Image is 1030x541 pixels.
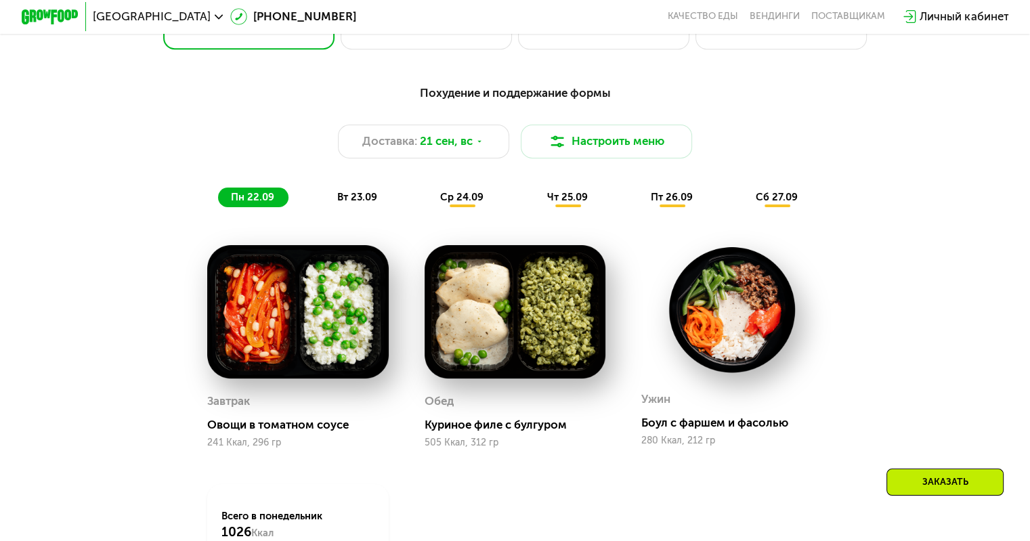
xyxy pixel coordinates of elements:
[420,133,473,150] span: 21 сен, вс
[93,11,211,22] span: [GEOGRAPHIC_DATA]
[886,469,1004,496] div: Заказать
[756,191,798,203] span: сб 27.09
[668,11,738,22] a: Качество еды
[337,191,377,203] span: вт 23.09
[920,8,1008,25] div: Личный кабинет
[521,125,693,159] button: Настроить меню
[91,84,939,102] div: Похудение и поддержание формы
[207,418,400,432] div: Овощи в томатном соусе
[811,11,885,22] div: поставщикам
[750,11,800,22] a: Вендинги
[362,133,417,150] span: Доставка:
[651,191,693,203] span: пт 26.09
[231,191,274,203] span: пн 22.09
[546,191,587,203] span: чт 25.09
[251,527,274,539] span: Ккал
[641,416,834,430] div: Боул с фаршем и фасолью
[230,8,356,25] a: [PHONE_NUMBER]
[207,391,250,412] div: Завтрак
[425,391,454,412] div: Обед
[641,435,823,446] div: 280 Ккал, 212 гр
[207,437,389,448] div: 241 Ккал, 296 гр
[221,509,374,540] div: Всего в понедельник
[641,389,670,410] div: Ужин
[425,437,606,448] div: 505 Ккал, 312 гр
[440,191,484,203] span: ср 24.09
[425,418,617,432] div: Куриное филе с булгуром
[221,524,251,540] span: 1026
